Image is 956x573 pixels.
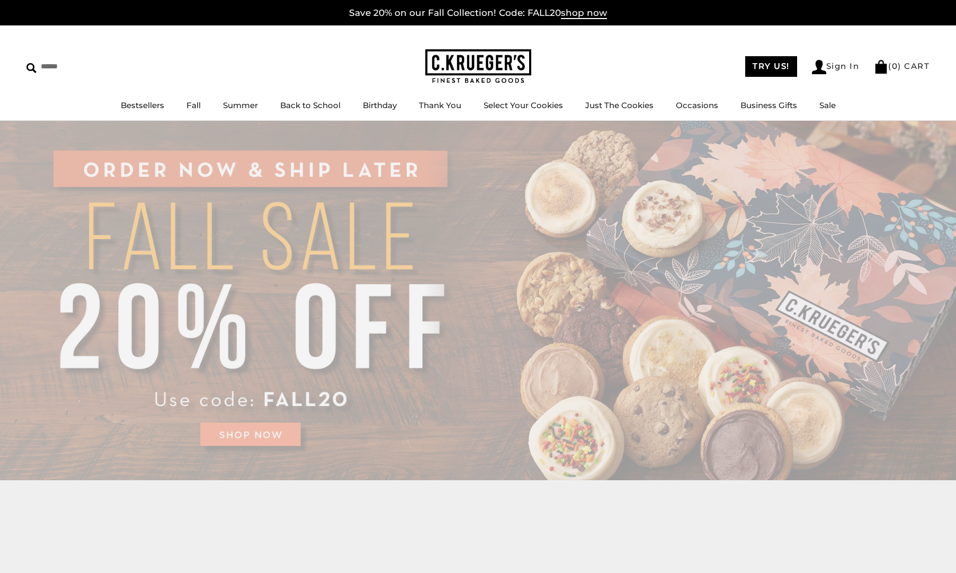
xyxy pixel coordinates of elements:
[561,7,607,19] span: shop now
[819,100,836,110] a: Sale
[484,100,563,110] a: Select Your Cookies
[874,61,930,71] a: (0) CART
[745,56,797,77] a: TRY US!
[349,7,607,19] a: Save 20% on our Fall Collection! Code: FALL20shop now
[26,58,153,75] input: Search
[26,63,37,73] img: Search
[874,60,888,74] img: Bag
[425,49,531,84] img: C.KRUEGER'S
[892,61,898,71] span: 0
[419,100,461,110] a: Thank You
[121,100,164,110] a: Bestsellers
[280,100,341,110] a: Back to School
[676,100,718,110] a: Occasions
[363,100,397,110] a: Birthday
[740,100,797,110] a: Business Gifts
[812,60,860,74] a: Sign In
[186,100,201,110] a: Fall
[585,100,654,110] a: Just The Cookies
[812,60,826,74] img: Account
[223,100,258,110] a: Summer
